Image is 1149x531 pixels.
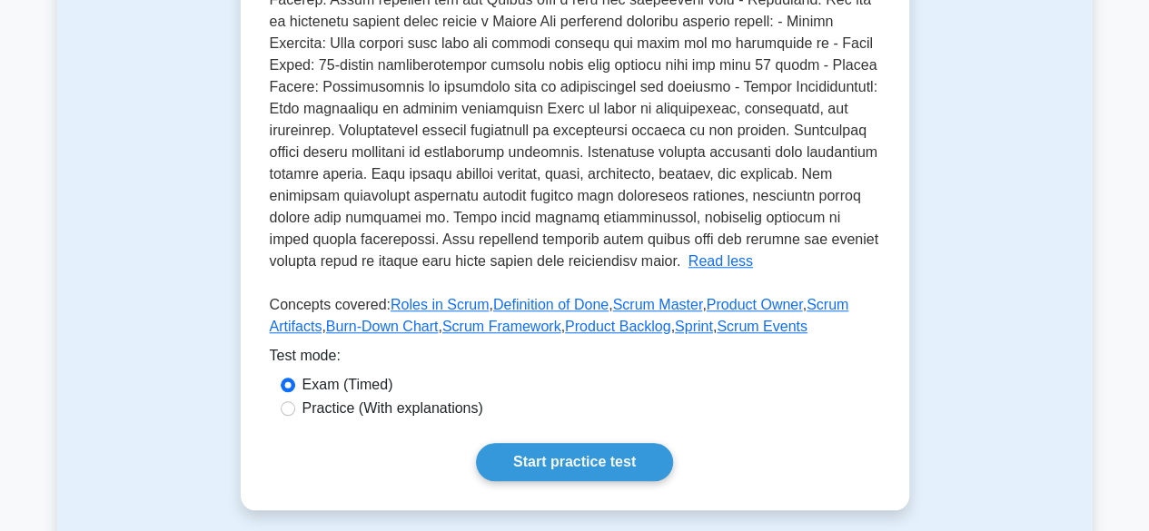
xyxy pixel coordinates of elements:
a: Scrum Master [612,297,702,312]
label: Practice (With explanations) [302,398,483,419]
a: Burn-Down Chart [326,319,439,334]
button: Read less [688,251,753,272]
p: Concepts covered: , , , , , , , , , [270,294,880,345]
label: Exam (Timed) [302,374,393,396]
a: Sprint [675,319,713,334]
div: Test mode: [270,345,880,374]
a: Start practice test [476,443,673,481]
a: Roles in Scrum [391,297,489,312]
a: Scrum Framework [442,319,561,334]
a: Definition of Done [493,297,609,312]
a: Product Owner [707,297,803,312]
a: Scrum Events [717,319,807,334]
a: Product Backlog [565,319,671,334]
